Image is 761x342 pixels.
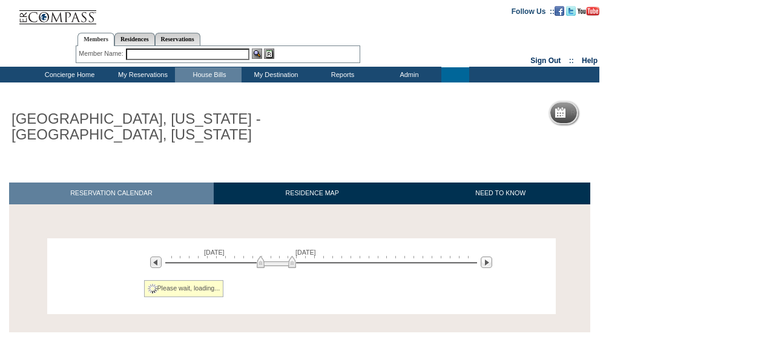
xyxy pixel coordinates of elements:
a: Members [77,33,114,46]
a: Become our fan on Facebook [555,7,564,14]
td: My Reservations [108,67,175,82]
a: RESERVATION CALENDAR [9,183,214,204]
h5: Reservation Calendar [570,109,663,117]
a: Residences [114,33,155,45]
img: spinner2.gif [148,284,157,293]
div: Please wait, loading... [144,280,224,297]
td: My Destination [242,67,308,82]
a: Follow us on Twitter [566,7,576,14]
img: Previous [150,256,162,268]
img: Follow us on Twitter [566,6,576,16]
img: Reservations [264,49,274,59]
span: [DATE] [295,249,316,256]
td: Concierge Home [28,67,108,82]
span: [DATE] [204,249,225,256]
td: House Bills [175,67,242,82]
a: NEED TO KNOW [410,183,590,204]
td: Reports [308,67,375,82]
a: Subscribe to our YouTube Channel [578,7,599,14]
div: Member Name: [79,49,125,59]
span: :: [569,56,574,65]
img: Next [481,256,492,268]
a: RESIDENCE MAP [214,183,411,204]
td: Follow Us :: [512,6,555,16]
img: View [252,49,262,59]
a: Reservations [155,33,200,45]
a: Sign Out [530,56,561,65]
a: Help [582,56,598,65]
td: Admin [375,67,441,82]
img: Subscribe to our YouTube Channel [578,7,599,16]
h1: [GEOGRAPHIC_DATA], [US_STATE] - [GEOGRAPHIC_DATA], [US_STATE] [9,109,280,146]
img: Become our fan on Facebook [555,6,564,16]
